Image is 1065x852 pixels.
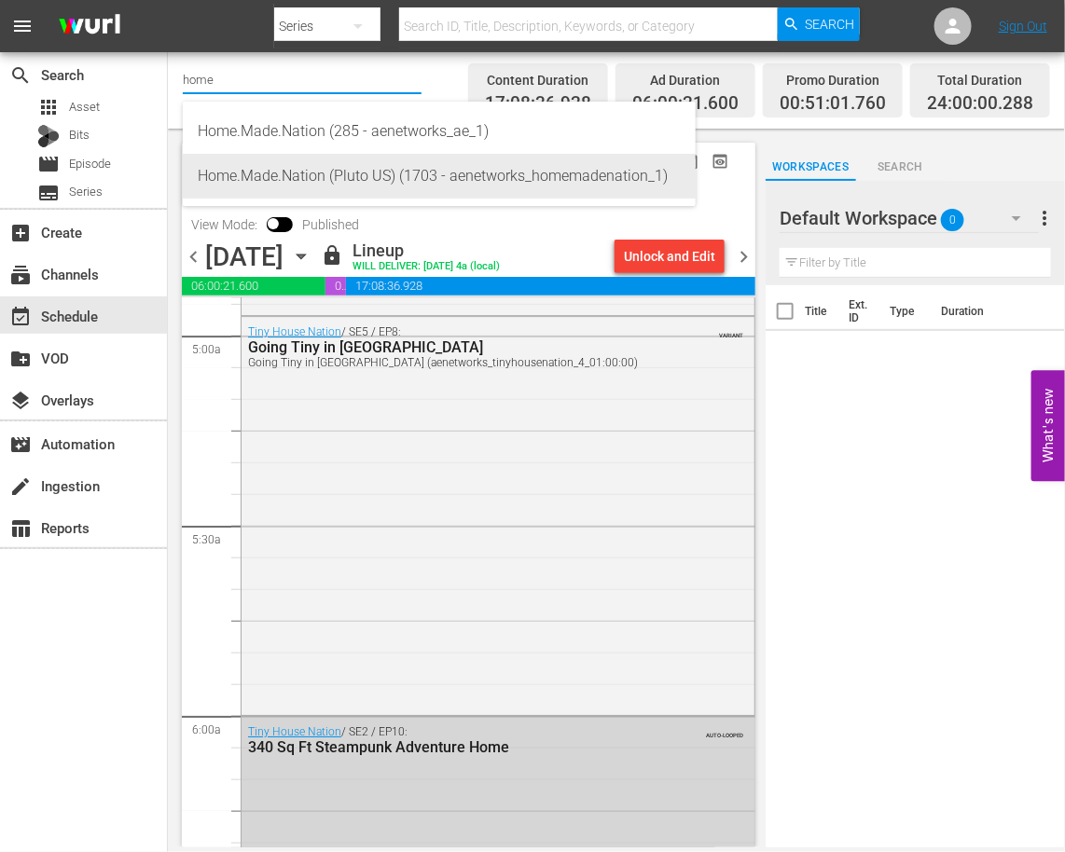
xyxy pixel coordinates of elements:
button: Search [778,7,860,41]
div: Going Tiny in [GEOGRAPHIC_DATA] [248,338,655,356]
span: Asset [37,96,60,118]
span: Overlays [9,390,32,412]
span: Workspaces [766,158,855,177]
span: 06:00:21.600 [182,277,325,295]
div: Unlock and Edit [624,240,715,273]
div: / SE2 / EP10: [248,725,655,756]
span: Create [9,222,32,244]
span: 17:08:36.928 [346,277,755,295]
span: chevron_left [182,245,205,268]
button: Open Feedback Widget [1031,371,1065,482]
div: / SE5 / EP8: [248,325,655,369]
span: 00:51:01.760 [325,277,346,295]
div: Going Tiny in [GEOGRAPHIC_DATA] (aenetworks_tinyhousenation_4_01:00:00) [248,356,655,369]
span: Channels [9,264,32,286]
th: Title [805,285,837,337]
div: Default Workspace [780,192,1039,244]
a: Tiny House Nation [248,725,341,738]
div: Promo Duration [780,67,886,93]
th: Ext. ID [837,285,878,337]
th: Duration [930,285,1042,337]
div: Ad Duration [632,67,739,93]
img: ans4CAIJ8jUAAAAAAAAAAAAAAAAAAAAAAAAgQb4GAAAAAAAAAAAAAAAAAAAAAAAAJMjXAAAAAAAAAAAAAAAAAAAAAAAAgAT5G... [45,5,134,48]
div: Bits [37,125,60,147]
span: Search [855,158,945,177]
span: Schedule [9,306,32,328]
span: Series [69,183,103,201]
span: Bits [69,126,90,144]
span: Search [806,7,855,41]
span: 00:51:01.760 [780,93,886,115]
span: 0 [941,200,964,240]
span: Asset [69,98,100,117]
div: Total Duration [927,67,1033,93]
span: Search [9,64,32,87]
div: WILL DELIVER: [DATE] 4a (local) [353,261,500,273]
span: Published [293,217,368,232]
span: Series [37,182,60,204]
th: Type [878,285,930,337]
span: 06:00:21.600 [632,93,739,115]
span: VARIANT [719,323,743,338]
div: Home.Made.Nation (Pluto US) (1703 - aenetworks_homemadenation_1) [198,154,681,199]
div: [DATE] [205,241,284,272]
a: Sign Out [999,19,1047,34]
span: Episode [37,153,60,175]
span: 17:08:36.928 [485,93,591,115]
div: Content Duration [485,67,591,93]
span: AUTO-LOOPED [706,723,743,738]
span: Episode [69,155,111,173]
span: Automation [9,433,32,456]
span: Ingestion [9,475,32,498]
button: more_vert [1033,196,1056,240]
span: Toggle to switch from Published to Draft view. [267,217,280,230]
span: preview_outlined [711,152,729,171]
span: lock [321,244,343,267]
span: 24:00:00.288 [927,93,1033,115]
a: Tiny House Nation [248,325,341,338]
span: more_vert [1033,207,1056,229]
span: chevron_right [732,245,755,268]
div: Home.Made.Nation (285 - aenetworks_ae_1) [198,109,681,154]
button: Unlock and Edit [615,240,725,273]
div: Lineup [353,240,500,261]
span: View Mode: [182,217,267,232]
span: menu [11,15,34,37]
span: VOD [9,348,32,370]
span: View Backup [705,146,735,176]
span: Reports [9,517,32,540]
div: 340 Sq Ft Steampunk Adventure Home [248,738,655,756]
